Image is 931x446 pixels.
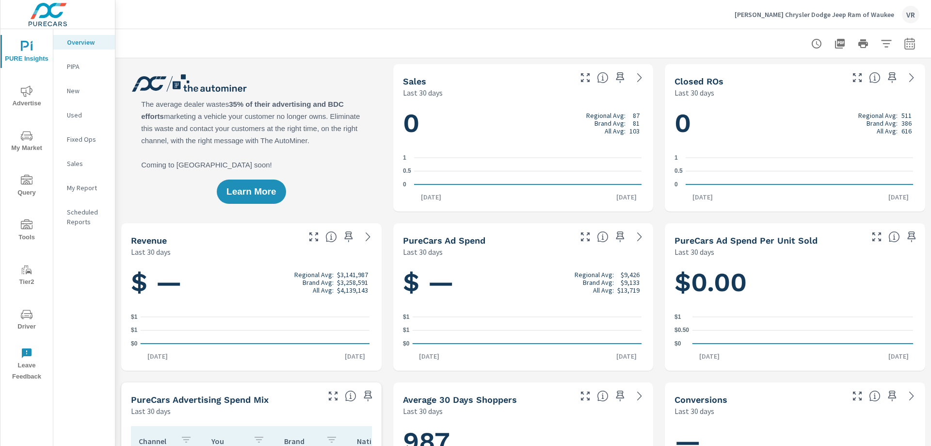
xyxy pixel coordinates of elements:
button: Make Fullscreen [578,388,593,404]
button: Learn More [217,180,286,204]
h1: $ — [403,266,644,299]
p: Regional Avg: [294,271,334,279]
p: Overview [67,37,107,47]
button: Make Fullscreen [850,388,865,404]
text: $0 [674,340,681,347]
p: [DATE] [141,351,175,361]
div: nav menu [0,29,53,386]
span: My Market [3,130,50,154]
p: Last 30 days [674,246,714,258]
p: $3,258,591 [337,279,368,286]
button: Select Date Range [900,34,919,53]
text: 0.5 [403,168,411,175]
span: Advertise [3,85,50,109]
h5: Average 30 Days Shoppers [403,395,517,405]
h1: $ — [131,266,372,299]
p: Regional Avg: [575,271,614,279]
p: $9,426 [621,271,640,279]
p: [DATE] [610,351,643,361]
div: My Report [53,181,115,195]
button: Make Fullscreen [325,388,341,404]
span: Save this to your personalized report [884,70,900,85]
span: Query [3,175,50,198]
p: National [357,436,391,446]
p: [DATE] [414,192,448,202]
p: Last 30 days [131,405,171,417]
span: Number of Repair Orders Closed by the selected dealership group over the selected time range. [So... [869,72,881,83]
p: Last 30 days [674,405,714,417]
span: Save this to your personalized report [612,229,628,245]
p: 616 [901,127,912,135]
button: Make Fullscreen [578,229,593,245]
h5: PureCars Ad Spend [403,235,485,246]
p: [DATE] [412,351,446,361]
p: [DATE] [882,192,915,202]
a: See more details in report [360,229,376,245]
a: See more details in report [632,229,647,245]
p: 386 [901,119,912,127]
span: Leave Feedback [3,347,50,382]
p: 81 [633,119,640,127]
p: PIPA [67,62,107,71]
text: 1 [674,154,678,161]
span: Average cost of advertising per each vehicle sold at the dealer over the selected date range. The... [888,231,900,243]
div: Used [53,108,115,122]
p: $13,719 [617,286,640,294]
p: 103 [629,127,640,135]
span: Save this to your personalized report [884,388,900,404]
button: Make Fullscreen [578,70,593,85]
span: PURE Insights [3,41,50,65]
span: Total cost of media for all PureCars channels for the selected dealership group over the selected... [597,231,609,243]
p: All Avg: [593,286,614,294]
text: $1 [403,314,410,320]
p: [DATE] [610,192,643,202]
span: Number of vehicles sold by the dealership over the selected date range. [Source: This data is sou... [597,72,609,83]
p: Scheduled Reports [67,207,107,227]
span: Total sales revenue over the selected date range. [Source: This data is sourced from the dealer’s... [325,231,337,243]
button: Print Report [853,34,873,53]
button: Make Fullscreen [306,229,321,245]
span: A rolling 30 day total of daily Shoppers on the dealership website, averaged over the selected da... [597,390,609,402]
div: New [53,83,115,98]
p: My Report [67,183,107,193]
p: Last 30 days [131,246,171,258]
text: 0 [674,181,678,188]
div: Sales [53,156,115,171]
p: Regional Avg: [586,112,626,119]
button: "Export Report to PDF" [830,34,850,53]
h5: Conversions [674,395,727,405]
h5: Closed ROs [674,76,723,86]
h5: Sales [403,76,426,86]
p: Regional Avg: [858,112,898,119]
p: You [211,436,245,446]
button: Make Fullscreen [869,229,884,245]
a: See more details in report [904,70,919,85]
button: Apply Filters [877,34,896,53]
div: VR [902,6,919,23]
p: $9,133 [621,279,640,286]
span: Driver [3,309,50,332]
h5: Revenue [131,235,167,246]
p: Brand [284,436,318,446]
p: Channel [139,436,173,446]
p: Last 30 days [403,246,443,258]
p: Brand Avg: [583,279,614,286]
text: 1 [403,154,406,161]
span: This table looks at how you compare to the amount of budget you spend per channel as opposed to y... [345,390,356,402]
p: [DATE] [338,351,372,361]
p: Last 30 days [403,405,443,417]
text: 0 [403,181,406,188]
div: Scheduled Reports [53,205,115,229]
text: $0 [131,340,138,347]
button: Make Fullscreen [850,70,865,85]
p: $4,139,143 [337,286,368,294]
span: Save this to your personalized report [341,229,356,245]
div: Fixed Ops [53,132,115,147]
p: All Avg: [605,127,626,135]
p: [DATE] [686,192,720,202]
p: Brand Avg: [867,119,898,127]
text: 0.5 [674,168,683,175]
div: PIPA [53,59,115,74]
span: Tools [3,219,50,243]
span: The number of dealer-specified goals completed by a visitor. [Source: This data is provided by th... [869,390,881,402]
